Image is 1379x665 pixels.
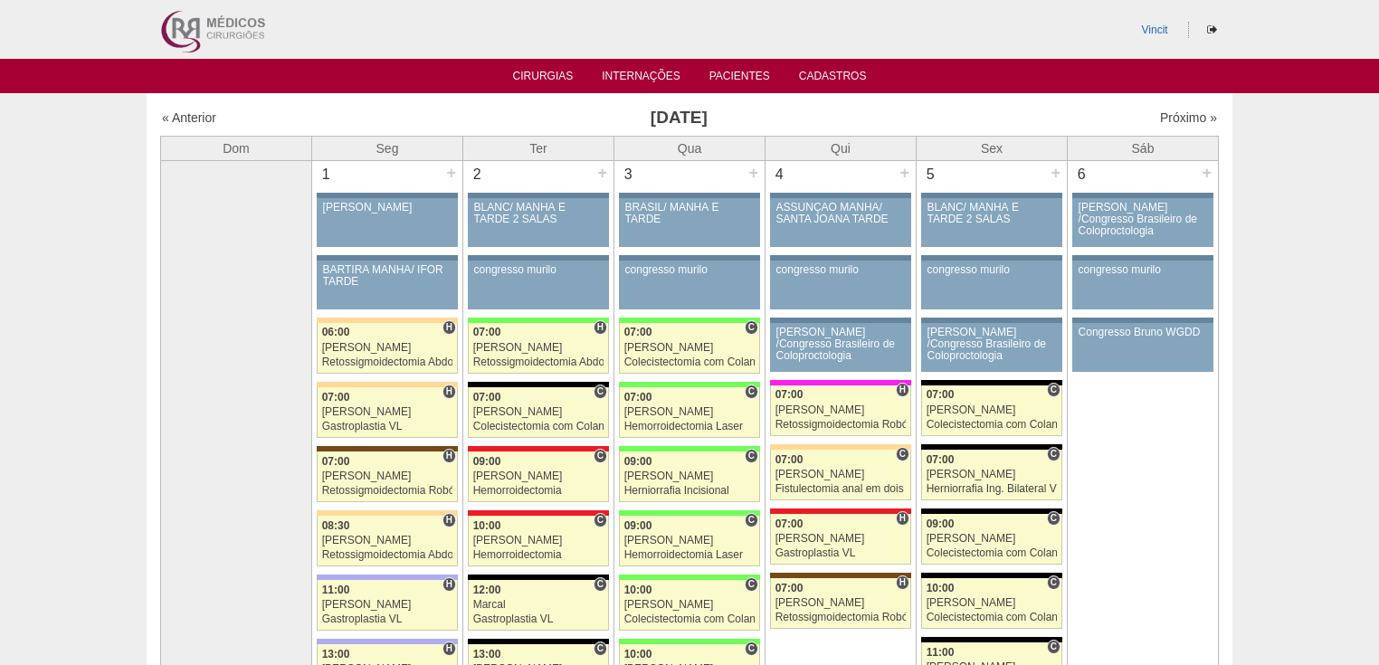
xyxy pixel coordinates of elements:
div: congresso murilo [776,264,906,276]
span: 07:00 [927,388,955,401]
div: 4 [766,161,794,188]
a: C 09:00 [PERSON_NAME] Hemorroidectomia Laser [619,516,760,566]
a: H 11:00 [PERSON_NAME] Gastroplastia VL [317,580,458,631]
span: 11:00 [322,584,350,596]
th: Sex [917,136,1068,160]
div: Retossigmoidectomia Robótica [775,612,907,623]
div: [PERSON_NAME] [624,535,756,546]
div: [PERSON_NAME] [322,470,453,482]
span: Hospital [896,575,909,590]
th: Qui [766,136,917,160]
div: Key: Christóvão da Gama [317,639,458,644]
span: Consultório [745,577,758,592]
span: Consultório [896,447,909,461]
a: Cirurgias [513,70,574,88]
a: H 08:30 [PERSON_NAME] Retossigmoidectomia Abdominal VL [317,516,458,566]
a: C 07:00 [PERSON_NAME] Colecistectomia com Colangiografia VL [468,387,609,438]
div: Key: Assunção [468,510,609,516]
div: ASSUNÇÃO MANHÃ/ SANTA JOANA TARDE [776,202,906,225]
div: Hemorroidectomia [473,485,604,497]
span: Consultório [1047,575,1060,590]
span: Consultório [745,641,758,656]
span: Hospital [594,320,607,335]
div: Key: Bartira [317,318,458,323]
span: 06:00 [322,326,350,338]
div: Key: Brasil [619,575,760,580]
div: Congresso Bruno WGDD [1079,327,1208,338]
div: Colecistectomia com Colangiografia VL [927,419,1058,431]
div: Key: Blanc [921,508,1062,514]
span: 07:00 [624,326,652,338]
div: Colecistectomia com Colangiografia VL [927,612,1058,623]
a: C 07:00 [PERSON_NAME] Herniorrafia Ing. Bilateral VL [921,450,1062,500]
span: Hospital [442,449,456,463]
div: [PERSON_NAME] [624,342,756,354]
div: [PERSON_NAME] [624,470,756,482]
a: H 07:00 [PERSON_NAME] Retossigmoidectomia Abdominal VL [468,323,609,374]
a: BLANC/ MANHÃ E TARDE 2 SALAS [921,198,1062,247]
span: 11:00 [927,646,955,659]
div: 3 [614,161,642,188]
div: [PERSON_NAME] [322,342,453,354]
div: Key: Blanc [921,380,1062,385]
div: + [746,161,761,185]
div: Key: Bartira [317,382,458,387]
a: « Anterior [162,110,216,125]
div: Colecistectomia com Colangiografia VL [927,547,1058,559]
div: Key: Aviso [770,318,911,323]
i: Sair [1207,24,1217,35]
div: Key: Blanc [468,382,609,387]
th: Dom [161,136,312,160]
div: [PERSON_NAME] [322,406,453,418]
div: Key: Aviso [468,255,609,261]
div: BRASIL/ MANHÃ E TARDE [625,202,755,225]
a: ASSUNÇÃO MANHÃ/ SANTA JOANA TARDE [770,198,911,247]
div: [PERSON_NAME] [624,406,756,418]
div: 1 [312,161,340,188]
div: [PERSON_NAME] /Congresso Brasileiro de Coloproctologia [1079,202,1208,238]
span: Consultório [1047,447,1060,461]
div: Key: Aviso [921,255,1062,261]
div: Fistulectomia anal em dois tempos [775,483,907,495]
span: 07:00 [473,391,501,404]
div: [PERSON_NAME] [473,535,604,546]
div: Key: Aviso [619,255,760,261]
a: Próximo » [1160,110,1217,125]
div: [PERSON_NAME] [775,597,907,609]
div: [PERSON_NAME] [927,469,1058,480]
span: 07:00 [927,453,955,466]
a: C 10:00 [PERSON_NAME] Colecistectomia com Colangiografia VL [619,580,760,631]
span: 08:30 [322,519,350,532]
div: + [897,161,912,185]
span: 09:00 [473,455,501,468]
div: [PERSON_NAME] [927,597,1058,609]
a: congresso murilo [619,261,760,309]
span: Consultório [745,449,758,463]
div: [PERSON_NAME] /Congresso Brasileiro de Coloproctologia [776,327,906,363]
a: BLANC/ MANHÃ E TARDE 2 SALAS [468,198,609,247]
div: BLANC/ MANHÃ E TARDE 2 SALAS [474,202,604,225]
span: 07:00 [775,453,804,466]
a: congresso murilo [921,261,1062,309]
div: [PERSON_NAME] /Congresso Brasileiro de Coloproctologia [927,327,1057,363]
div: Hemorroidectomia [473,549,604,561]
span: Hospital [442,385,456,399]
div: Key: Brasil [468,318,609,323]
div: Retossigmoidectomia Abdominal VL [473,356,604,368]
div: + [1048,161,1063,185]
th: Qua [614,136,766,160]
div: + [594,161,610,185]
div: Key: Aviso [770,255,911,261]
a: Vincit [1142,24,1168,36]
th: Sáb [1068,136,1219,160]
span: 10:00 [473,519,501,532]
div: Key: Bartira [317,510,458,516]
th: Seg [312,136,463,160]
div: 5 [917,161,945,188]
div: Hemorroidectomia Laser [624,421,756,432]
a: C 10:00 [PERSON_NAME] Hemorroidectomia [468,516,609,566]
div: Key: Aviso [1072,193,1213,198]
div: [PERSON_NAME] [322,599,453,611]
a: Cadastros [799,70,867,88]
div: Gastroplastia VL [322,613,453,625]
